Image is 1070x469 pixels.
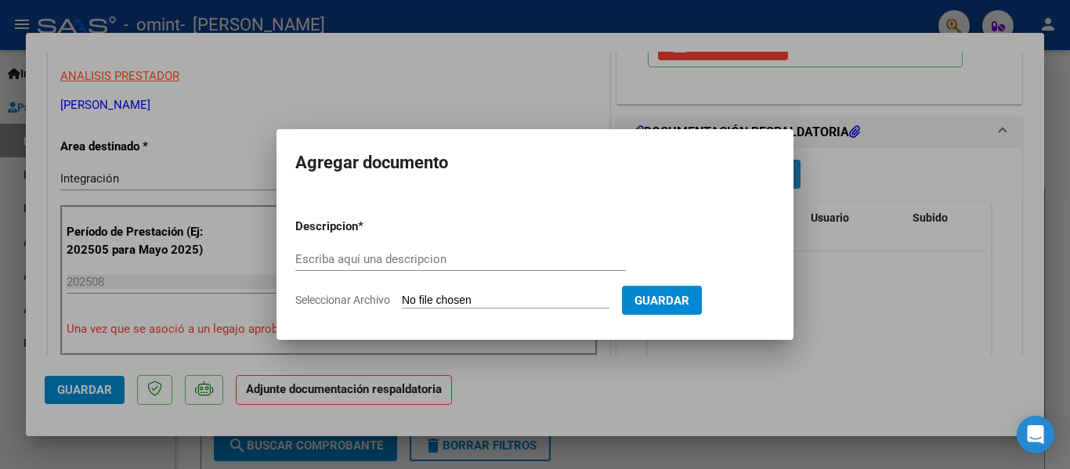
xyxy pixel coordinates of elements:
p: Descripcion [295,218,439,236]
span: Guardar [634,294,689,308]
span: Seleccionar Archivo [295,294,390,306]
button: Guardar [622,286,702,315]
div: Open Intercom Messenger [1017,416,1054,453]
h2: Agregar documento [295,148,775,178]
